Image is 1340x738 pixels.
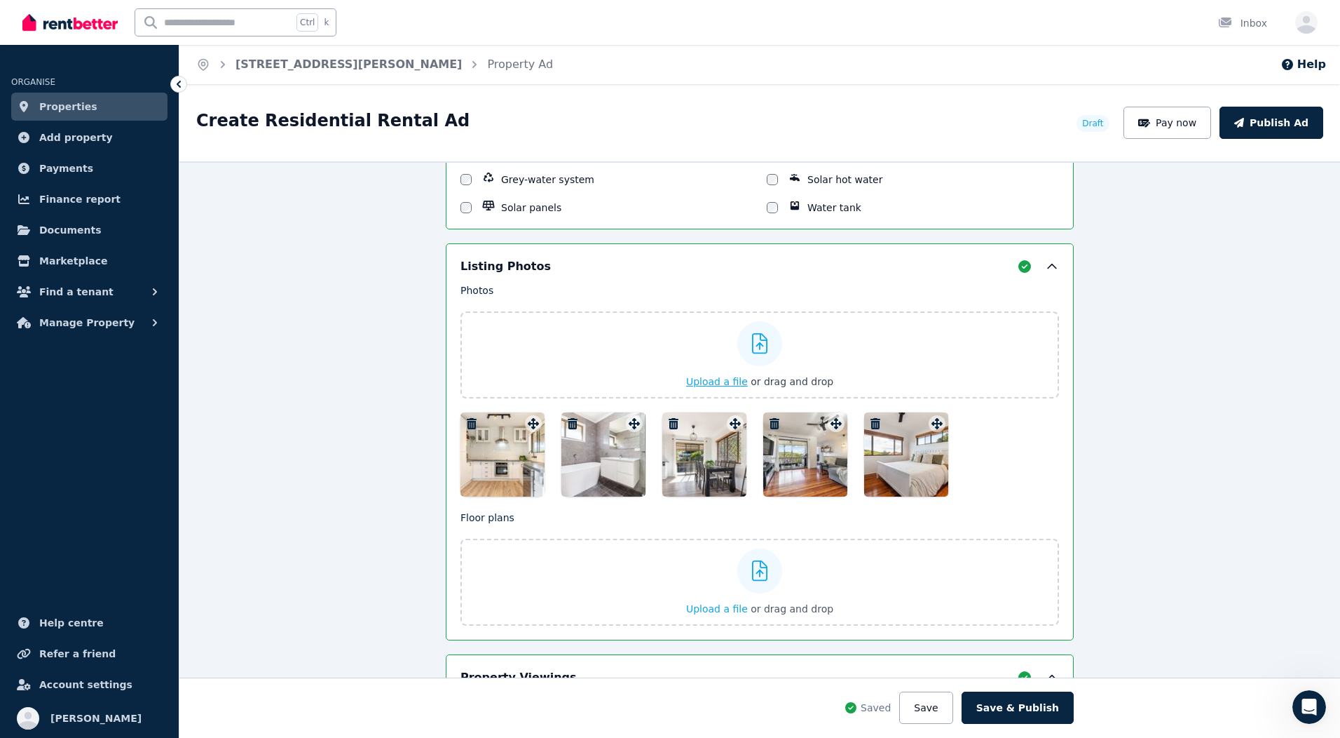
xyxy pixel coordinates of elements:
[11,256,269,302] div: Rochelle says…
[686,376,748,387] span: Upload a file
[42,226,56,240] img: Profile image for Rochelle
[22,109,87,120] a: Get Started
[686,603,748,615] span: Upload a file
[11,302,269,371] div: Rochelle says…
[686,375,833,389] button: Upload a file or drag and drop
[34,412,53,432] span: Terrible
[39,676,132,693] span: Account settings
[39,98,97,115] span: Properties
[22,74,219,101] div: Just click on the link below and you'll be guided through the process 👇
[219,6,246,32] button: Home
[11,371,269,471] div: The RentBetter Team says…
[11,247,167,275] a: Marketplace
[11,224,269,256] div: Rochelle says…
[11,131,230,189] div: We're always here if you have a question so feel free to check back in anytime if you need a hand 😊
[1082,118,1103,129] span: Draft
[1123,107,1212,139] button: Pay now
[1280,56,1326,73] button: Help
[11,185,167,213] a: Finance report
[11,30,230,130] div: It takes just a few minutes to set up a free account on RentBetter.Just click on the link below a...
[39,253,107,269] span: Marketplace
[235,58,462,71] a: [STREET_ADDRESS][PERSON_NAME]
[9,6,36,32] button: go back
[1292,690,1326,724] iframe: Intercom live chat
[39,160,93,177] span: Payments
[899,692,952,724] button: Save
[460,669,577,686] h5: Property Viewings
[165,412,185,432] span: Amazing
[11,77,55,87] span: ORGANISE
[501,173,594,187] label: Grey-water system
[22,140,219,181] div: We're always here if you have a question so feel free to check back in anytime if you need a hand 😊
[11,278,167,306] button: Find a tenant
[807,201,861,215] label: Water tank
[68,7,185,18] h1: The RentBetter Team
[39,283,114,300] span: Find a tenant
[460,258,551,275] h5: Listing Photos
[962,692,1074,724] button: Save & Publish
[132,412,152,432] span: Great
[246,6,271,31] div: Close
[501,201,561,215] label: Solar panels
[11,131,269,201] div: The RentBetter Team says…
[22,459,33,471] button: Emoji picker
[751,376,833,387] span: or drag and drop
[44,459,55,471] button: Gif picker
[40,8,62,30] img: Profile image for The RentBetter Team
[68,18,175,32] p: The team can also help
[67,459,78,471] button: Upload attachment
[22,12,118,33] img: RentBetter
[807,173,882,187] label: Solar hot water
[861,701,891,715] span: Saved
[11,93,167,121] a: Properties
[39,645,116,662] span: Refer a friend
[11,309,167,337] button: Manage Property
[67,412,86,432] span: Bad
[11,30,269,131] div: The RentBetter Team says…
[460,283,1059,297] p: Photos
[296,13,318,32] span: Ctrl
[751,603,833,615] span: or drag and drop
[39,615,104,631] span: Help centre
[240,454,263,476] button: Send a message…
[460,511,1059,525] p: Floor plans
[11,154,167,182] a: Payments
[100,412,119,432] span: OK
[487,58,553,71] a: Property Ad
[11,123,167,152] a: Add property
[324,17,329,28] span: k
[22,310,219,351] div: I haven’t received a reply, so I’ll go ahead and close the chat, but just open it again if you ne...
[11,671,167,699] a: Account settings
[22,264,219,292] div: Hi there, [PERSON_NAME] here. Is there anything I can help you with?
[11,216,167,244] a: Documents
[39,314,135,331] span: Manage Property
[686,602,833,616] button: Upload a file or drag and drop
[12,430,268,454] textarea: Message…
[1218,16,1267,30] div: Inbox
[179,45,570,84] nav: Breadcrumb
[11,640,167,668] a: Refer a friend
[26,386,193,403] div: Rate your conversation
[50,710,142,727] span: [PERSON_NAME]
[11,609,167,637] a: Help centre
[11,302,230,360] div: I haven’t received a reply, so I’ll go ahead and close the chat, but just open it again if you ne...
[60,228,139,238] b: [PERSON_NAME]
[11,256,230,300] div: Hi there, [PERSON_NAME] here. Is there anything I can help you with?
[39,222,102,239] span: Documents
[39,129,113,146] span: Add property
[60,227,239,239] div: joined the conversation
[22,39,219,66] div: It takes just a few minutes to set up a free account on RentBetter.
[89,459,100,471] button: Start recording
[196,109,470,132] h1: Create Residential Rental Ad
[39,191,121,208] span: Finance report
[1219,107,1323,139] button: Publish Ad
